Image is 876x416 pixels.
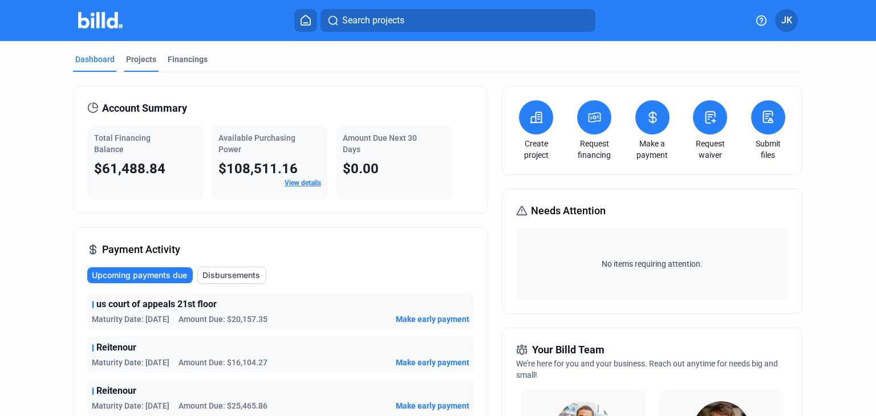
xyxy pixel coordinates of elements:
span: $0.00 [343,161,379,177]
a: Make a payment [632,138,672,161]
div: Dashboard [75,54,115,65]
span: Search projects [342,14,404,27]
span: $61,488.84 [94,161,165,177]
span: Reitenour [96,341,136,354]
span: Maturity Date: [DATE] [92,400,169,411]
span: Maturity Date: [DATE] [92,357,169,368]
span: Account Summary [102,100,187,116]
span: Total Financing Balance [94,133,151,154]
a: Request waiver [690,138,730,161]
span: Amount Due: $25,465.86 [179,400,267,411]
span: Amount Due: $20,157.35 [179,313,267,325]
span: Amount Due Next 30 Days [343,133,417,154]
a: View details [285,179,321,187]
a: Submit files [748,138,788,161]
div: Financings [168,54,208,65]
a: Create project [516,138,556,161]
span: Your Billd Team [532,342,605,358]
span: Make early payment [396,400,469,411]
span: Maturity Date: [DATE] [92,313,169,325]
span: Make early payment [396,357,469,368]
span: Available Purchasing Power [218,133,295,154]
span: Payment Activity [102,242,180,258]
span: Reitenour [96,384,136,398]
a: Request financing [574,138,614,161]
img: Billd Company Logo [78,12,123,28]
span: Disbursements [202,270,260,281]
span: We're here for you and your business. Reach out anytime for needs big and small! [516,359,778,380]
span: Needs Attention [531,203,606,219]
span: $108,511.16 [218,161,298,177]
span: us court of appeals 21st floor [96,297,217,311]
span: Make early payment [396,313,469,325]
span: JK [781,14,792,27]
span: Amount Due: $16,104.27 [179,357,267,368]
div: Projects [126,54,156,65]
span: Upcoming payments due [92,270,187,281]
span: No items requiring attention. [521,258,783,270]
